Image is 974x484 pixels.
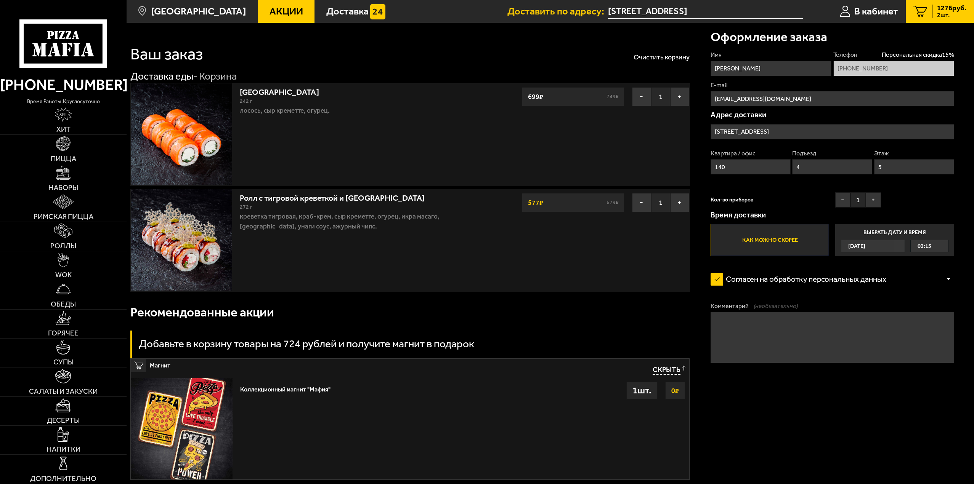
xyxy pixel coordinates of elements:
[711,211,954,219] p: Время доставки
[50,242,76,249] span: Роллы
[669,383,681,398] strong: 0 ₽
[711,197,753,203] span: Кол-во приборов
[792,149,872,158] label: Подъезд
[835,192,850,208] button: −
[240,98,252,104] span: 242 г
[711,30,827,43] h3: Оформление заказа
[30,475,96,482] span: Дополнительно
[850,192,866,208] span: 1
[605,200,620,205] s: 679 ₽
[651,193,670,212] span: 1
[151,6,246,16] span: [GEOGRAPHIC_DATA]
[48,329,79,337] span: Горячее
[653,366,680,375] span: Скрыть
[711,269,897,289] label: Согласен на обработку персональных данных
[240,204,252,210] span: 272 г
[150,359,485,369] span: Магнит
[711,149,791,158] label: Квартира / офис
[240,382,331,393] div: Коллекционный магнит "Мафия"
[711,111,954,119] p: Адрес доставки
[711,302,954,310] label: Комментарий
[34,213,93,220] span: Римская пицца
[51,300,76,308] span: Обеды
[711,91,954,106] input: @
[56,126,71,133] span: Хит
[848,240,865,252] span: [DATE]
[139,339,474,349] h3: Добавьте в корзину товары на 724 рублей и получите магнит в подарок
[199,70,237,83] div: Корзина
[130,46,203,62] h1: Ваш заказ
[131,378,689,479] a: Коллекционный магнит "Мафия"0₽1шт.
[754,302,798,310] span: (необязательно)
[651,87,670,106] span: 1
[653,366,685,375] button: Скрыть
[526,89,545,104] strong: 699 ₽
[240,105,482,116] p: лосось, Сыр креметте, огурец.
[835,224,954,256] label: Выбрать дату и время
[711,81,954,89] label: E-mail
[937,5,966,12] span: 1276 руб.
[833,61,954,76] input: +7 (
[626,382,658,399] div: 1 шт.
[270,6,303,16] span: Акции
[882,51,954,59] span: Персональная скидка 15 %
[711,224,829,256] label: Как можно скорее
[854,6,898,16] span: В кабинет
[711,51,831,59] label: Имя
[326,6,369,16] span: Доставка
[47,417,80,424] span: Десерты
[51,155,76,162] span: Пицца
[670,193,689,212] button: +
[866,192,881,208] button: +
[53,358,74,366] span: Супы
[833,51,954,59] label: Телефон
[711,61,831,76] input: Имя
[48,184,78,191] span: Наборы
[937,12,966,18] span: 2 шт.
[240,84,329,97] a: [GEOGRAPHIC_DATA]
[608,5,803,19] input: Ваш адрес доставки
[370,4,385,19] img: 15daf4d41897b9f0e9f617042186c801.svg
[634,54,690,61] button: Очистить корзину
[632,193,651,212] button: −
[605,94,620,99] s: 749 ₽
[29,388,98,395] span: Салаты и закуски
[240,190,435,203] a: Ролл с тигровой креветкой и [GEOGRAPHIC_DATA]
[55,271,72,278] span: WOK
[507,6,608,16] span: Доставить по адресу:
[47,446,80,453] span: Напитки
[526,195,545,210] strong: 577 ₽
[130,306,274,318] h3: Рекомендованные акции
[130,70,198,82] a: Доставка еды-
[670,87,689,106] button: +
[632,87,651,106] button: −
[240,211,482,232] p: креветка тигровая, краб-крем, Сыр креметте, огурец, икра масаго, [GEOGRAPHIC_DATA], унаги соус, а...
[918,240,931,252] span: 03:15
[874,149,954,158] label: Этаж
